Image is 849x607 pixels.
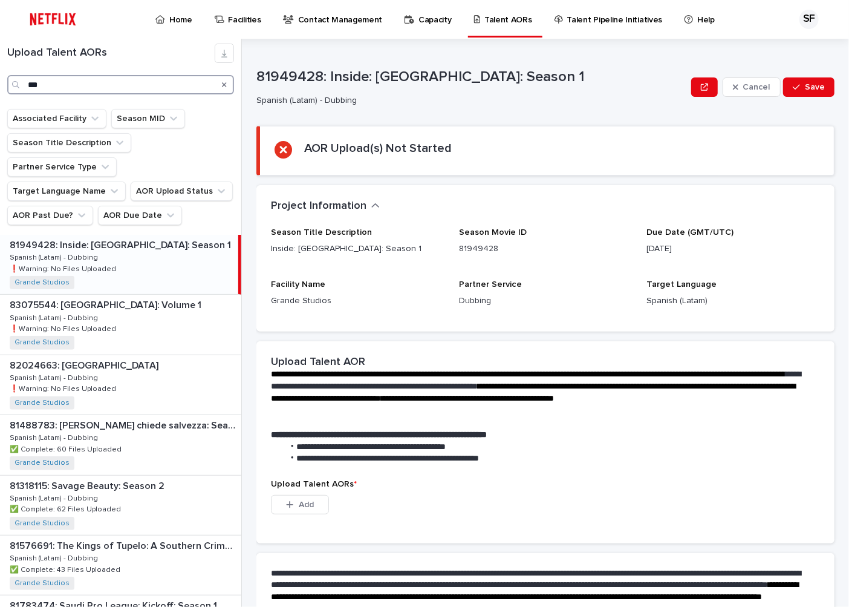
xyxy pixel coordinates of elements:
div: SF [799,10,819,29]
span: Facility Name [271,280,325,289]
a: Grande Studios [15,459,70,467]
a: Grande Studios [15,338,70,347]
h2: Upload Talent AOR [271,356,365,369]
img: ifQbXi3ZQGMSEF7WDB7W [24,7,82,31]
p: 81488783: [PERSON_NAME] chiede salvezza: Season 2 [10,418,239,431]
span: Partner Service [459,280,522,289]
p: Spanish (Latam) - Dubbing [10,312,100,323]
p: ❗️Warning: No Files Uploaded [10,263,119,274]
a: Grande Studios [15,519,70,528]
span: Season Movie ID [459,228,527,237]
p: Spanish (Latam) - Dubbing [10,251,100,262]
p: Inside: [GEOGRAPHIC_DATA]: Season 1 [271,243,444,255]
p: ❗️Warning: No Files Uploaded [10,323,119,333]
button: AOR Past Due? [7,206,93,225]
button: Season Title Description [7,133,131,153]
span: Add [299,500,314,509]
a: Grande Studios [15,278,70,287]
p: 81576691: The Kings of Tupelo: A Southern Crime Saga: Season 1 [10,538,239,552]
h2: AOR Upload(s) Not Started [304,141,452,156]
span: Season Title Description [271,228,372,237]
p: Spanish (Latam) - Dubbing [10,552,100,563]
p: 81949428: Inside: [GEOGRAPHIC_DATA]: Season 1 [256,68,686,86]
button: Project Information [271,200,380,213]
p: [DATE] [646,243,820,255]
button: Season MID [111,109,185,128]
a: Grande Studios [15,399,70,407]
p: 81949428 [459,243,633,255]
h1: Upload Talent AORs [7,47,215,60]
button: Associated Facility [7,109,106,128]
h2: Project Information [271,200,366,213]
span: Save [805,83,825,91]
button: Add [271,495,329,514]
input: Search [7,75,234,94]
span: Due Date (GMT/UTC) [646,228,734,237]
p: Spanish (Latam) - Dubbing [10,492,100,503]
p: 83075544: [GEOGRAPHIC_DATA]: Volume 1 [10,297,204,311]
p: 81318115: Savage Beauty: Season 2 [10,478,167,492]
span: Upload Talent AORs [271,480,357,488]
p: Spanish (Latam) - Dubbing [10,431,100,442]
p: ✅ Complete: 60 Files Uploaded [10,443,124,454]
p: Spanish (Latam) - Dubbing [256,96,681,106]
p: Spanish (Latam) - Dubbing [10,372,100,382]
button: Target Language Name [7,182,126,201]
p: 81949428: Inside: [GEOGRAPHIC_DATA]: Season 1 [10,237,233,251]
span: Target Language [646,280,717,289]
p: 82024663: [GEOGRAPHIC_DATA] [10,358,161,372]
button: Save [783,77,834,97]
p: ✅ Complete: 62 Files Uploaded [10,503,123,514]
button: Partner Service Type [7,157,117,177]
button: Cancel [723,77,781,97]
p: Dubbing [459,295,633,307]
p: Grande Studios [271,295,444,307]
span: Cancel [743,83,770,91]
p: ✅ Complete: 43 Files Uploaded [10,563,123,574]
a: Grande Studios [15,579,70,588]
p: ❗️Warning: No Files Uploaded [10,382,119,393]
button: AOR Upload Status [131,182,233,201]
p: Spanish (Latam) [646,295,820,307]
button: AOR Due Date [98,206,182,225]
